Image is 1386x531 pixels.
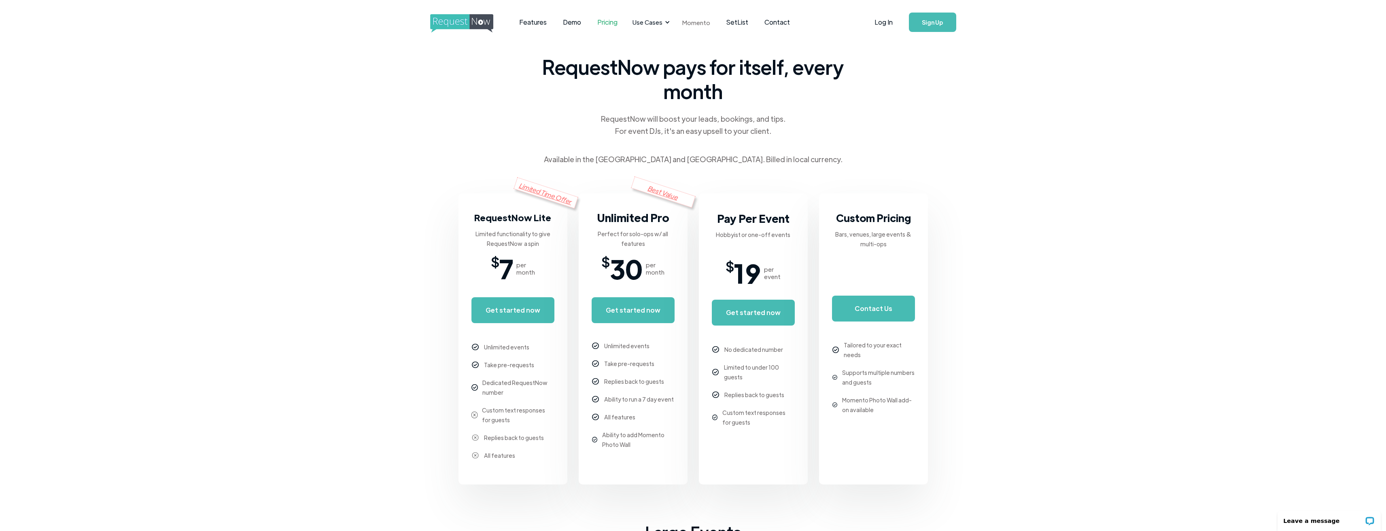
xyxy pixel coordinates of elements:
[539,55,847,103] span: RequestNow pays for itself, every month
[909,13,956,32] a: Sign Up
[484,433,544,442] div: Replies back to guests
[604,359,654,368] div: Take pre-requests
[716,230,790,239] div: Hobbyist or one-off events
[499,256,513,281] span: 7
[589,10,626,35] a: Pricing
[756,10,798,35] a: Contact
[674,11,718,34] a: Momento
[592,229,675,248] div: Perfect for solo-ops w/ all features
[604,412,635,422] div: All features
[734,261,761,285] span: 19
[604,341,649,351] div: Unlimited events
[646,261,664,276] div: per month
[474,209,551,226] h3: RequestNow Lite
[472,344,479,351] img: checkmark
[592,343,599,349] img: checkmark
[472,362,479,368] img: checkmark
[484,360,534,370] div: Take pre-requests
[600,113,786,137] div: RequestNow will boost your leads, bookings, and tips. For event DJs, it's an easy upsell to your ...
[482,378,554,397] div: Dedicated RequestNow number
[592,297,675,323] a: Get started now
[610,256,643,281] span: 30
[430,14,491,30] a: home
[633,18,662,27] div: Use Cases
[712,346,719,353] img: checkmark
[472,434,479,441] img: checkmark
[471,229,554,248] div: Limited functionality to give RequestNow a spin
[544,153,843,165] div: Available in the [GEOGRAPHIC_DATA] and [GEOGRAPHIC_DATA]. Billed in local currency.
[726,261,734,271] span: $
[592,378,599,385] img: checkmark
[836,211,911,224] strong: Custom Pricing
[430,14,508,33] img: requestnow logo
[471,384,478,391] img: checkmark
[722,408,794,427] div: Custom text responses for guests
[484,342,529,352] div: Unlimited events
[516,261,535,276] div: per month
[472,452,479,459] img: checkmark
[592,414,599,421] img: checkmark
[514,177,578,208] div: Limited Time Offer
[712,369,719,375] img: checkmark
[717,211,790,225] strong: Pay Per Event
[842,368,915,387] div: Supports multiple numbers and guests
[602,430,674,449] div: Ability to add Momento Photo Wall
[724,390,784,400] div: Replies back to guests
[1272,506,1386,531] iframe: LiveChat chat widget
[482,405,554,425] div: Custom text responses for guests
[604,394,674,404] div: Ability to run a 7 day event
[592,360,599,367] img: checkmark
[832,347,839,353] img: checkmark
[511,10,555,35] a: Features
[724,345,783,354] div: No dedicated number
[628,10,672,35] div: Use Cases
[866,8,901,36] a: Log In
[712,300,795,326] a: Get started now
[832,375,837,380] img: checkmark
[471,297,554,323] a: Get started now
[832,296,915,322] a: Contact Us
[832,402,837,407] img: checkmark
[631,176,696,207] div: Best Value
[484,451,515,460] div: All features
[597,209,669,226] h3: Unlimited Pro
[592,396,599,403] img: checkmark
[592,437,597,442] img: checkmark
[842,395,915,415] div: Momento Photo Wall add-on available
[764,266,781,280] div: per event
[491,256,499,266] span: $
[718,10,756,35] a: SetList
[712,415,717,420] img: checkmark
[604,377,664,386] div: Replies back to guests
[712,391,719,398] img: checkmark
[601,256,610,266] span: $
[471,411,478,418] img: checkmark
[844,340,915,360] div: Tailored to your exact needs
[832,229,915,249] div: Bars, venues, large events & multi-ops
[555,10,589,35] a: Demo
[724,362,795,382] div: Limited to under 100 guests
